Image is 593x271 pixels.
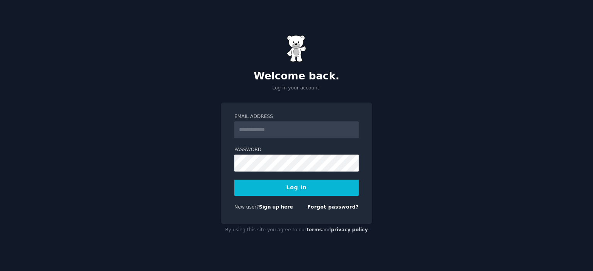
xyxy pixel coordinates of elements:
[331,227,368,232] a: privacy policy
[234,180,359,196] button: Log In
[221,70,372,82] h2: Welcome back.
[221,224,372,236] div: By using this site you agree to our and
[259,204,293,210] a: Sign up here
[307,204,359,210] a: Forgot password?
[234,204,259,210] span: New user?
[234,146,359,153] label: Password
[307,227,322,232] a: terms
[221,85,372,92] p: Log in your account.
[234,113,359,120] label: Email Address
[287,35,306,62] img: Gummy Bear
